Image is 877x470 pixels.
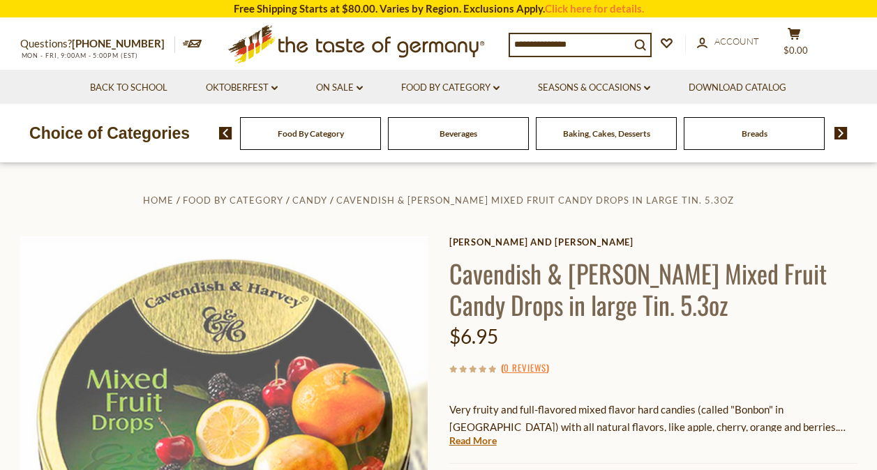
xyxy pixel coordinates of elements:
a: Seasons & Occasions [538,80,650,96]
a: Breads [742,128,767,139]
a: Cavendish & [PERSON_NAME] Mixed Fruit Candy Drops in large Tin. 5.3oz [336,195,734,206]
a: Beverages [440,128,477,139]
a: Back to School [90,80,167,96]
img: previous arrow [219,127,232,139]
a: Oktoberfest [206,80,278,96]
button: $0.00 [774,27,816,62]
a: 0 Reviews [504,361,546,376]
a: Baking, Cakes, Desserts [563,128,650,139]
a: Download Catalog [689,80,786,96]
a: Account [697,34,759,50]
span: ( ) [501,361,549,374]
p: Questions? [20,35,175,53]
span: $6.95 [449,324,498,348]
img: next arrow [834,127,848,139]
a: Home [143,195,174,206]
span: Account [714,36,759,47]
p: Very fruity and full-flavored mixed flavor hard candies (called "Bonbon" in [GEOGRAPHIC_DATA]) wi... [449,401,857,436]
a: Food By Category [401,80,500,96]
a: Food By Category [278,128,344,139]
span: $0.00 [784,45,808,56]
a: Candy [292,195,327,206]
span: MON - FRI, 9:00AM - 5:00PM (EST) [20,52,139,59]
a: Food By Category [183,195,283,206]
h1: Cavendish & [PERSON_NAME] Mixed Fruit Candy Drops in large Tin. 5.3oz [449,257,857,320]
a: Read More [449,434,497,448]
a: On Sale [316,80,363,96]
a: [PERSON_NAME] and [PERSON_NAME] [449,236,857,248]
a: [PHONE_NUMBER] [72,37,165,50]
a: Click here for details. [545,2,644,15]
